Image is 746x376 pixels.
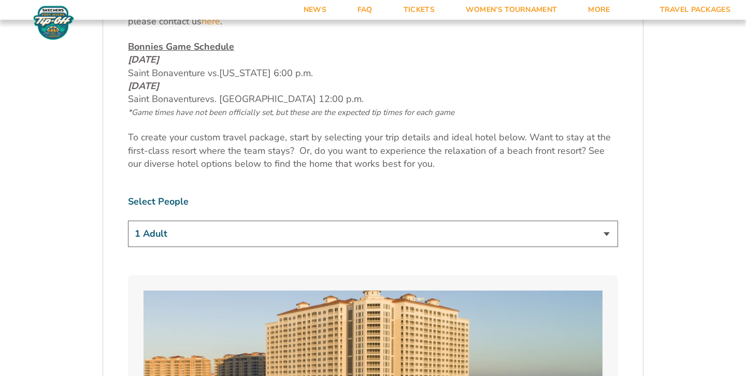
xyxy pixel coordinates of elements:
span: vs. [205,93,217,105]
span: [US_STATE] 6:00 p.m. [219,67,313,79]
u: Bonnies Game Schedule [128,40,234,53]
a: here [202,15,220,28]
p: To create your custom travel package, start by selecting your trip details and ideal hotel below.... [128,131,618,170]
label: Select People [128,195,618,208]
img: Fort Myers Tip-Off [31,5,76,40]
span: *Game times have not been officially set, but these are the expected tip times for each game [128,107,454,118]
span: vs. [208,67,219,79]
em: [DATE] [128,53,159,66]
em: [DATE] [128,80,159,92]
p: Saint Bonaventure Saint Bonaventure [128,40,618,119]
span: [GEOGRAPHIC_DATA] 12:00 p.m. [128,93,454,118]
